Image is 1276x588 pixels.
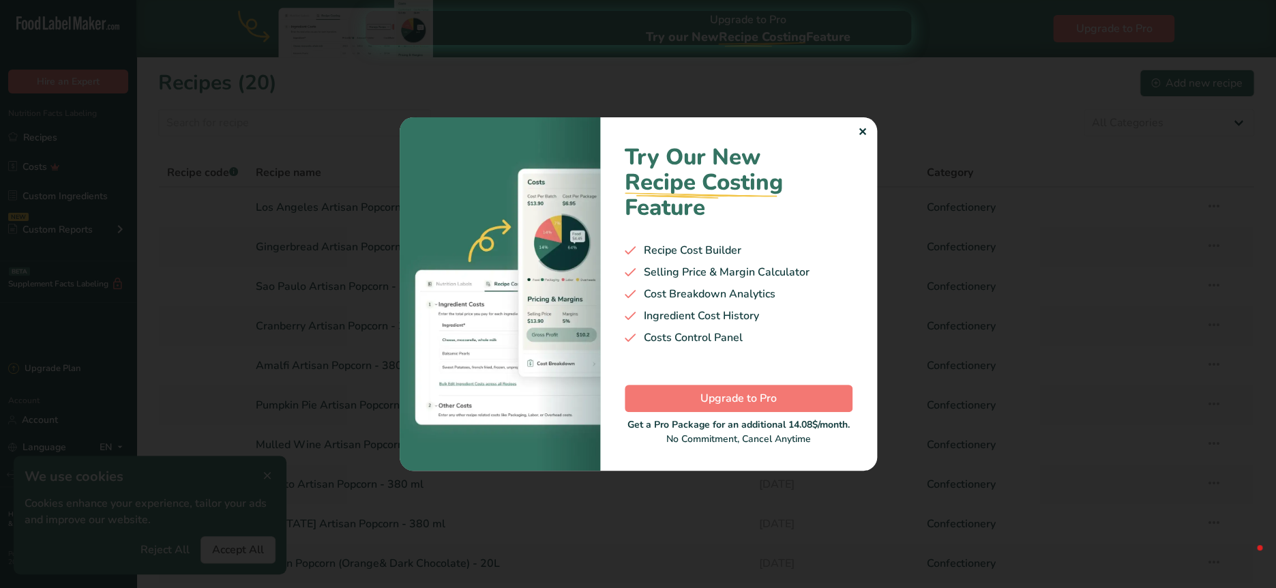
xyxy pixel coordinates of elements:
[1230,542,1262,574] iframe: Intercom live chat
[625,417,852,432] div: Get a Pro Package for an additional 14.08$/month.
[625,385,852,412] button: Upgrade to Pro
[625,417,852,446] div: No Commitment, Cancel Anytime
[625,264,852,280] div: Selling Price & Margin Calculator
[625,308,852,324] div: Ingredient Cost History
[366,11,911,45] iframe: Intercom live chat banner
[625,242,852,259] div: Recipe Cost Builder
[700,390,777,407] span: Upgrade to Pro
[625,286,852,302] div: Cost Breakdown Analytics
[858,124,867,141] div: ✕
[400,117,600,471] img: costing-image-1.bb94421.webp
[625,145,852,220] h1: Try Our New Feature
[625,167,783,198] span: Recipe Costing
[625,329,852,346] div: Costs Control Panel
